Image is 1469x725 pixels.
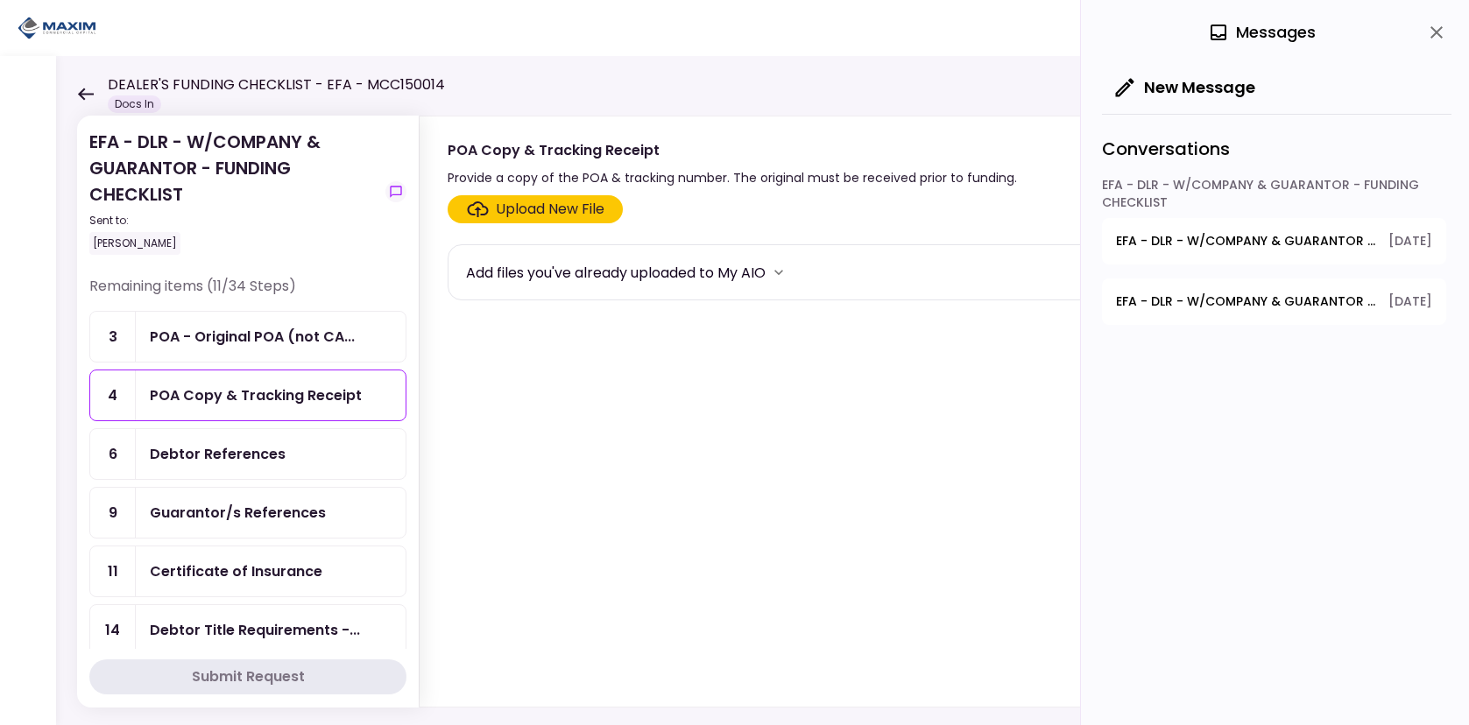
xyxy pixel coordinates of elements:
[89,213,378,229] div: Sent to:
[1388,292,1432,311] span: [DATE]
[192,666,305,687] div: Submit Request
[150,619,360,641] div: Debtor Title Requirements - Other Requirements
[90,312,136,362] div: 3
[1116,232,1376,250] span: EFA - DLR - W/COMPANY & GUARANTOR - FUNDING CHECKLIST - POA - Original POA (not CA or GA)
[419,116,1434,707] div: POA Copy & Tracking ReceiptProvide a copy of the POA & tracking number. The original must be rece...
[90,370,136,420] div: 4
[448,139,1017,161] div: POA Copy & Tracking Receipt
[1102,218,1446,264] button: open-conversation
[89,311,406,362] a: 3POA - Original POA (not CA or GA)
[385,181,406,202] button: show-messages
[1116,292,1376,311] span: EFA - DLR - W/COMPANY & GUARANTOR - FUNDING CHECKLIST - Dealer W9
[150,560,322,582] div: Certificate of Insurance
[108,95,161,113] div: Docs In
[1422,18,1451,47] button: close
[89,604,406,656] a: 14Debtor Title Requirements - Other Requirements
[150,326,355,348] div: POA - Original POA (not CA or GA)
[496,199,604,220] div: Upload New File
[89,659,406,694] button: Submit Request
[89,129,378,255] div: EFA - DLR - W/COMPANY & GUARANTOR - FUNDING CHECKLIST
[90,546,136,596] div: 11
[89,487,406,538] a: 9Guarantor/s References
[1208,19,1316,46] div: Messages
[466,262,766,284] div: Add files you've already uploaded to My AIO
[108,74,445,95] h1: DEALER'S FUNDING CHECKLIST - EFA - MCC150014
[89,546,406,597] a: 11Certificate of Insurance
[90,605,136,655] div: 14
[1102,65,1269,110] button: New Message
[448,195,623,223] span: Click here to upload the required document
[1102,114,1451,176] div: Conversations
[89,276,406,311] div: Remaining items (11/34 Steps)
[448,167,1017,188] div: Provide a copy of the POA & tracking number. The original must be received prior to funding.
[90,429,136,479] div: 6
[766,259,792,285] button: more
[1388,232,1432,250] span: [DATE]
[89,232,180,255] div: [PERSON_NAME]
[89,428,406,480] a: 6Debtor References
[150,502,326,524] div: Guarantor/s References
[90,488,136,538] div: 9
[18,15,96,41] img: Partner icon
[89,370,406,421] a: 4POA Copy & Tracking Receipt
[150,384,362,406] div: POA Copy & Tracking Receipt
[1102,176,1446,218] div: EFA - DLR - W/COMPANY & GUARANTOR - FUNDING CHECKLIST
[150,443,286,465] div: Debtor References
[1102,278,1446,325] button: open-conversation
